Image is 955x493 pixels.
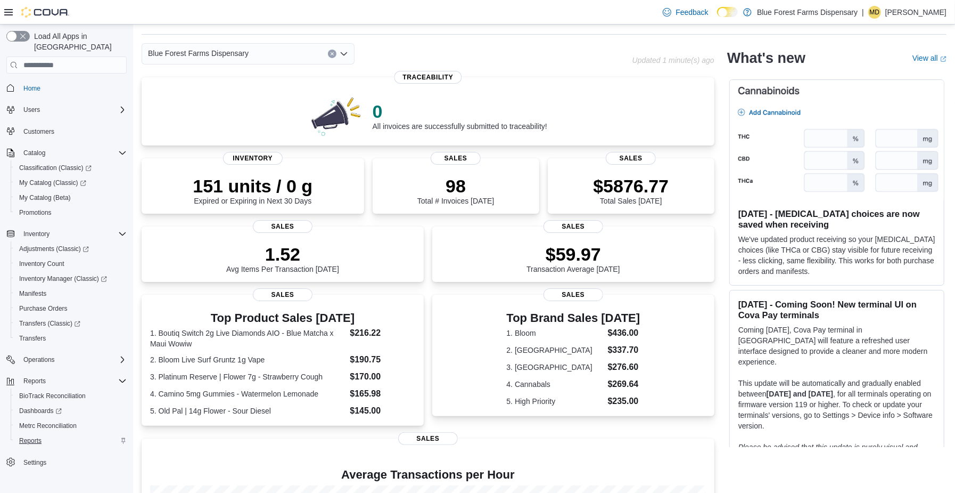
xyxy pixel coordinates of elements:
[15,191,127,204] span: My Catalog (Beta)
[309,94,364,137] img: 0
[23,84,40,93] span: Home
[767,390,833,398] strong: [DATE] and [DATE]
[11,256,131,271] button: Inventory Count
[593,175,669,205] div: Total Sales [DATE]
[350,353,415,366] dd: $190.75
[23,230,50,238] span: Inventory
[507,379,604,390] dt: 4. Cannabals
[757,6,858,19] p: Blue Forest Farms Dispensary
[19,125,127,138] span: Customers
[19,407,62,415] span: Dashboards
[15,434,127,447] span: Reports
[19,456,51,469] a: Settings
[15,257,127,270] span: Inventory Count
[2,455,131,470] button: Settings
[417,175,494,197] p: 98
[23,377,46,385] span: Reports
[11,205,131,220] button: Promotions
[15,161,127,174] span: Classification (Classic)
[150,468,706,481] h4: Average Transactions per Hour
[328,50,336,58] button: Clear input
[431,152,481,165] span: Sales
[19,228,127,240] span: Inventory
[632,56,714,64] p: Updated 1 minute(s) ago
[738,443,918,462] em: Please be advised that this update is purely visual and does not impact payment functionality.
[19,375,50,387] button: Reports
[11,389,131,403] button: BioTrack Reconciliation
[738,299,935,320] h3: [DATE] - Coming Soon! New terminal UI on Cova Pay terminals
[150,312,415,325] h3: Top Product Sales [DATE]
[15,176,90,189] a: My Catalog (Classic)
[11,301,131,316] button: Purchase Orders
[738,208,935,230] h3: [DATE] - [MEDICAL_DATA] choices are now saved when receiving
[23,355,55,364] span: Operations
[19,392,86,400] span: BioTrack Reconciliation
[253,288,312,301] span: Sales
[253,220,312,233] span: Sales
[544,288,603,301] span: Sales
[912,54,946,62] a: View allExternal link
[507,345,604,355] dt: 2. [GEOGRAPHIC_DATA]
[150,354,345,365] dt: 2. Bloom Live Surf Gruntz 1g Vape
[19,81,127,94] span: Home
[394,71,462,84] span: Traceability
[19,103,127,116] span: Users
[19,147,50,159] button: Catalog
[15,317,127,330] span: Transfers (Classic)
[862,6,864,19] p: |
[2,352,131,367] button: Operations
[23,106,40,114] span: Users
[150,328,345,349] dt: 1. Boutiq Switch 2g Live Diamonds AIO - Blue Matcha x Maui Wowiw
[868,6,881,19] div: Melise Douglas
[15,419,127,432] span: Metrc Reconciliation
[21,7,69,18] img: Cova
[676,7,708,18] span: Feedback
[2,80,131,95] button: Home
[608,361,640,374] dd: $276.60
[11,331,131,346] button: Transfers
[717,7,738,18] input: Dark Mode
[19,437,42,445] span: Reports
[417,175,494,205] div: Total # Invoices [DATE]
[15,272,111,285] a: Inventory Manager (Classic)
[19,245,89,253] span: Adjustments (Classic)
[19,304,68,313] span: Purchase Orders
[19,353,127,366] span: Operations
[15,243,127,255] span: Adjustments (Classic)
[11,403,131,418] a: Dashboards
[23,149,45,157] span: Catalog
[15,206,127,219] span: Promotions
[19,164,92,172] span: Classification (Classic)
[526,244,620,273] div: Transaction Average [DATE]
[19,147,127,159] span: Catalog
[223,152,283,165] span: Inventory
[150,406,345,416] dt: 5. Old Pal | 14g Flower - Sour Diesel
[19,260,64,268] span: Inventory Count
[738,234,935,277] p: We've updated product receiving so your [MEDICAL_DATA] choices (like THCa or CBG) stay visible fo...
[15,419,81,432] a: Metrc Reconciliation
[11,418,131,433] button: Metrc Reconciliation
[507,362,604,373] dt: 3. [GEOGRAPHIC_DATA]
[19,193,71,202] span: My Catalog (Beta)
[526,244,620,265] p: $59.97
[15,243,93,255] a: Adjustments (Classic)
[350,370,415,383] dd: $170.00
[23,127,54,136] span: Customers
[193,175,312,197] p: 151 units / 0 g
[226,244,339,265] p: 1.52
[738,378,935,431] p: This update will be automatically and gradually enabled between , for all terminals operating on ...
[15,161,96,174] a: Classification (Classic)
[19,289,46,298] span: Manifests
[19,456,127,469] span: Settings
[19,375,127,387] span: Reports
[15,287,51,300] a: Manifests
[15,206,56,219] a: Promotions
[19,319,80,328] span: Transfers (Classic)
[150,389,345,399] dt: 4. Camino 5mg Gummies - Watermelon Lemonade
[11,175,131,190] a: My Catalog (Classic)
[148,47,249,60] span: Blue Forest Farms Dispensary
[2,374,131,389] button: Reports
[15,434,46,447] a: Reports
[15,176,127,189] span: My Catalog (Classic)
[19,353,59,366] button: Operations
